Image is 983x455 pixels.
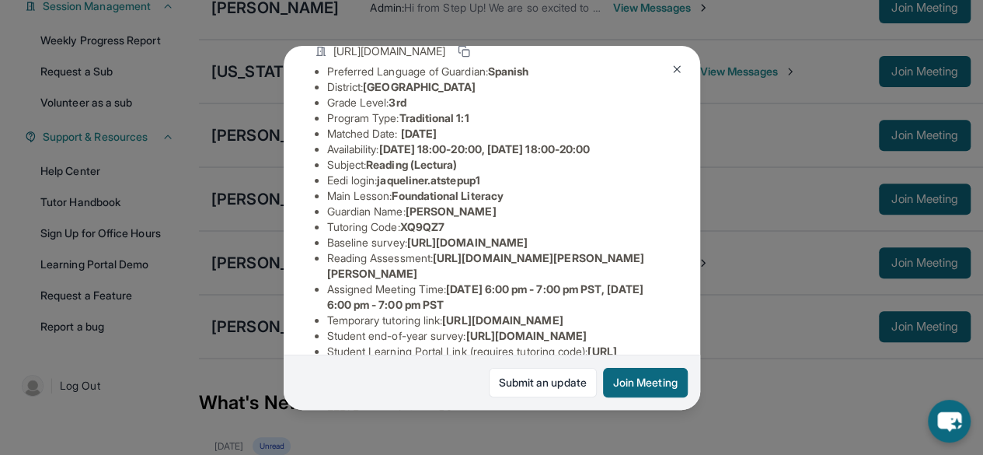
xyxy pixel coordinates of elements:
[327,313,669,328] li: Temporary tutoring link :
[401,127,437,140] span: [DATE]
[327,282,643,311] span: [DATE] 6:00 pm - 7:00 pm PST, [DATE] 6:00 pm - 7:00 pm PST
[389,96,406,109] span: 3rd
[407,236,528,249] span: [URL][DOMAIN_NAME]
[378,142,590,156] span: [DATE] 18:00-20:00, [DATE] 18:00-20:00
[327,219,669,235] li: Tutoring Code :
[327,142,669,157] li: Availability:
[455,42,473,61] button: Copy link
[327,126,669,142] li: Matched Date:
[400,220,444,233] span: XQ9QZ7
[327,173,669,188] li: Eedi login :
[488,65,529,78] span: Spanish
[327,235,669,250] li: Baseline survey :
[366,158,457,171] span: Reading (Lectura)
[333,44,445,59] span: [URL][DOMAIN_NAME]
[327,79,669,95] li: District:
[327,64,669,79] li: Preferred Language of Guardian:
[327,344,669,375] li: Student Learning Portal Link (requires tutoring code) :
[406,205,497,218] span: [PERSON_NAME]
[327,157,669,173] li: Subject :
[327,204,669,219] li: Guardian Name :
[465,329,586,342] span: [URL][DOMAIN_NAME]
[327,282,669,313] li: Assigned Meeting Time :
[327,328,669,344] li: Student end-of-year survey :
[489,368,597,397] a: Submit an update
[671,63,683,75] img: Close Icon
[392,189,503,202] span: Foundational Literacy
[327,250,669,282] li: Reading Assessment :
[363,80,476,93] span: [GEOGRAPHIC_DATA]
[399,111,469,124] span: Traditional 1:1
[442,313,563,327] span: [URL][DOMAIN_NAME]
[327,95,669,110] li: Grade Level:
[603,368,688,397] button: Join Meeting
[327,251,645,280] span: [URL][DOMAIN_NAME][PERSON_NAME][PERSON_NAME]
[928,400,971,443] button: chat-button
[327,188,669,204] li: Main Lesson :
[377,173,479,187] span: jaqueliner.atstepup1
[327,110,669,126] li: Program Type:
